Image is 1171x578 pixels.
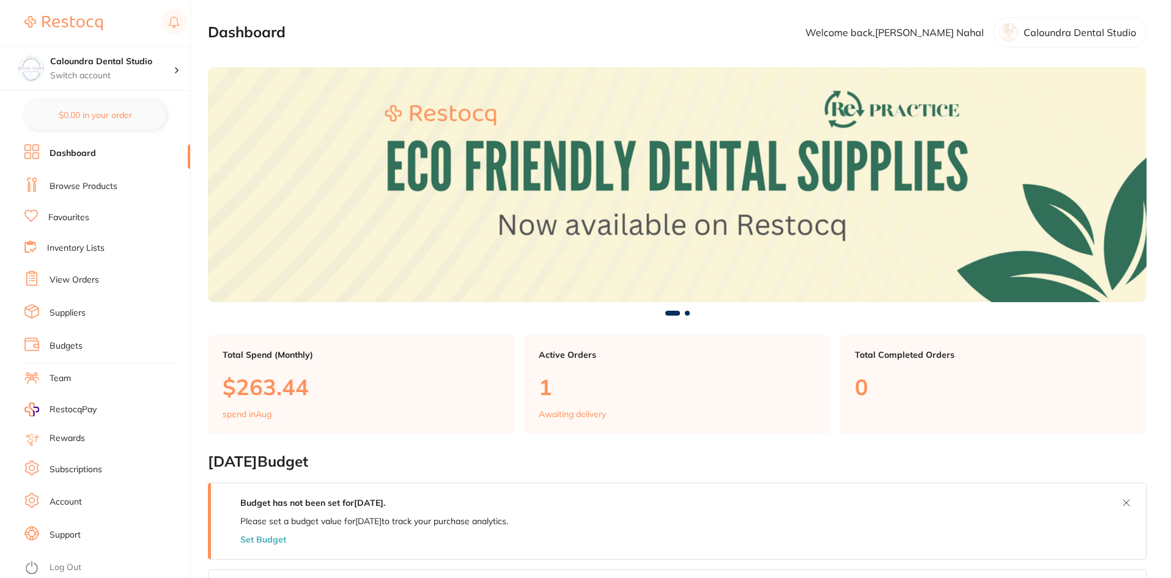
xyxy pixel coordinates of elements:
a: View Orders [50,274,99,286]
button: $0.00 in your order [24,100,166,130]
p: Switch account [50,70,174,82]
img: Caloundra Dental Studio [19,56,43,81]
p: Awaiting delivery [539,409,606,419]
p: 0 [855,374,1132,399]
p: spend in Aug [223,409,272,419]
a: Account [50,496,82,508]
a: Browse Products [50,180,117,193]
a: Subscriptions [50,464,102,476]
p: 1 [539,374,816,399]
a: RestocqPay [24,402,97,417]
button: Set Budget [240,535,286,544]
a: Total Spend (Monthly)$263.44spend inAug [208,335,514,434]
p: Caloundra Dental Studio [1024,27,1136,38]
a: Rewards [50,432,85,445]
a: Log Out [50,561,81,574]
p: Active Orders [539,350,816,360]
span: RestocqPay [50,404,97,416]
strong: Budget has not been set for [DATE] . [240,497,385,508]
p: Total Completed Orders [855,350,1132,360]
a: Favourites [48,212,89,224]
p: Total Spend (Monthly) [223,350,500,360]
h4: Caloundra Dental Studio [50,56,174,68]
a: Support [50,529,81,541]
a: Active Orders1Awaiting delivery [524,335,830,434]
a: Suppliers [50,307,86,319]
h2: Dashboard [208,24,286,41]
p: Please set a budget value for [DATE] to track your purchase analytics. [240,516,508,526]
img: Restocq Logo [24,16,103,31]
a: Dashboard [50,147,96,160]
h2: [DATE] Budget [208,453,1147,470]
button: Log Out [24,558,187,578]
img: RestocqPay [24,402,39,417]
a: Budgets [50,340,83,352]
img: Dashboard [208,67,1147,302]
p: $263.44 [223,374,500,399]
a: Restocq Logo [24,9,103,37]
a: Team [50,372,71,385]
a: Total Completed Orders0 [840,335,1147,434]
a: Inventory Lists [47,242,105,254]
p: Welcome back, [PERSON_NAME] Nahal [805,27,984,38]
